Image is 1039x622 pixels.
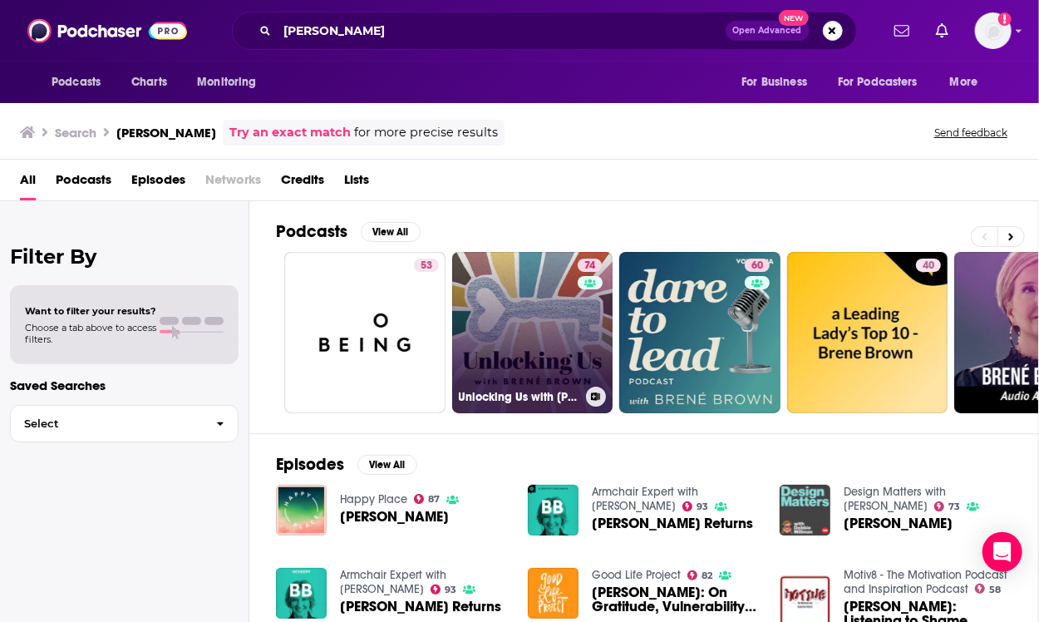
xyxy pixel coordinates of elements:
h3: Unlocking Us with [PERSON_NAME] [459,390,579,404]
h2: Episodes [276,454,344,475]
a: Brené Brown Returns [340,600,501,614]
h3: Search [55,125,96,141]
a: 60 [619,252,780,413]
a: Brene Brown: On Gratitude, Vulnerability and Courage [592,585,760,614]
a: Brené Brown Returns [528,485,579,536]
a: 53 [284,252,446,413]
span: Open Advanced [733,27,802,35]
a: 74Unlocking Us with [PERSON_NAME] [452,252,613,413]
img: Brené Brown [276,485,327,536]
a: 58 [975,584,1002,594]
span: [PERSON_NAME] [340,510,449,524]
a: 40 [916,259,941,272]
p: Saved Searches [10,378,239,393]
a: 53 [414,259,439,272]
span: Podcasts [52,71,101,94]
span: 74 [584,258,595,274]
img: Brené Brown Returns [276,568,327,619]
span: New [779,10,809,26]
a: 87 [414,494,441,504]
span: 60 [751,258,763,274]
a: 93 [682,501,709,511]
span: Logged in as JohnJMudgett [975,12,1012,49]
button: open menu [827,67,942,98]
img: User Profile [975,12,1012,49]
img: Brene Brown: On Gratitude, Vulnerability and Courage [528,568,579,619]
span: 58 [989,586,1001,594]
a: 74 [578,259,602,272]
span: Select [11,418,203,429]
h2: Podcasts [276,221,347,242]
span: 73 [948,503,960,511]
span: 40 [923,258,934,274]
span: More [950,71,978,94]
a: 60 [745,259,770,272]
button: Send feedback [929,126,1012,140]
a: PodcastsView All [276,221,421,242]
a: Brené Brown [844,516,953,531]
span: Monitoring [197,71,256,94]
a: Try an exact match [229,123,351,142]
input: Search podcasts, credits, & more... [278,17,726,44]
a: Armchair Expert with Dax Shepard [592,485,698,513]
a: 82 [687,570,713,580]
a: Motiv8 - The Motivation Podcast and Inspiration Podcast [844,568,1007,596]
span: 53 [421,258,432,274]
div: Open Intercom Messenger [982,532,1022,572]
span: [PERSON_NAME] Returns [592,516,753,531]
a: All [20,166,36,200]
span: For Business [741,71,807,94]
a: Happy Place [340,492,407,506]
span: 93 [697,503,708,511]
span: [PERSON_NAME]: On Gratitude, Vulnerability and Courage [592,585,760,614]
h2: Filter By [10,244,239,269]
span: for more precise results [354,123,498,142]
a: Good Life Project [592,568,681,582]
a: Podcasts [56,166,111,200]
a: 73 [934,501,961,511]
span: [PERSON_NAME] [844,516,953,531]
button: Open AdvancedNew [726,21,810,41]
a: Brené Brown [340,510,449,524]
a: Design Matters with Debbie Millman [844,485,946,513]
img: Podchaser - Follow, Share and Rate Podcasts [27,15,187,47]
button: open menu [185,67,278,98]
h3: [PERSON_NAME] [116,125,216,141]
a: Lists [344,166,369,200]
span: 93 [445,586,456,594]
button: open menu [938,67,999,98]
span: 82 [702,572,712,580]
div: Search podcasts, credits, & more... [232,12,857,50]
button: open menu [730,67,828,98]
span: Charts [131,71,167,94]
button: View All [357,455,417,475]
span: Choose a tab above to access filters. [25,322,156,345]
span: [PERSON_NAME] Returns [340,600,501,614]
button: Show profile menu [975,12,1012,49]
a: Charts [121,67,177,98]
a: Credits [281,166,324,200]
a: Brené Brown Returns [592,516,753,531]
a: 40 [787,252,948,413]
img: Brené Brown [780,485,830,536]
span: 87 [428,496,440,503]
button: Select [10,405,239,442]
a: Episodes [131,166,185,200]
a: Show notifications dropdown [888,17,916,45]
button: View All [361,222,421,242]
a: 93 [431,585,457,595]
button: open menu [40,67,122,98]
span: For Podcasters [838,71,918,94]
a: EpisodesView All [276,454,417,475]
a: Show notifications dropdown [929,17,955,45]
